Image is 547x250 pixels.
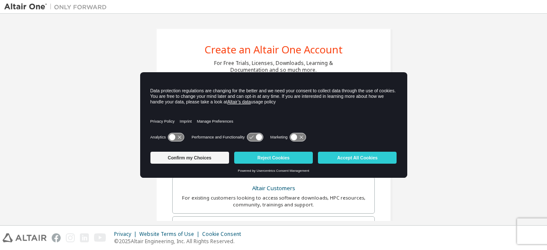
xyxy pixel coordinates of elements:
img: altair_logo.svg [3,233,47,242]
div: Altair Customers [178,182,369,194]
div: Create an Altair One Account [205,44,343,55]
img: linkedin.svg [80,233,89,242]
div: Privacy [114,231,139,238]
img: Altair One [4,3,111,11]
img: facebook.svg [52,233,61,242]
img: instagram.svg [66,233,75,242]
div: Cookie Consent [202,231,246,238]
div: For Free Trials, Licenses, Downloads, Learning & Documentation and so much more. [214,60,333,74]
div: For existing customers looking to access software downloads, HPC resources, community, trainings ... [178,194,369,208]
div: Website Terms of Use [139,231,202,238]
img: youtube.svg [94,233,106,242]
p: © 2025 Altair Engineering, Inc. All Rights Reserved. [114,238,246,245]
